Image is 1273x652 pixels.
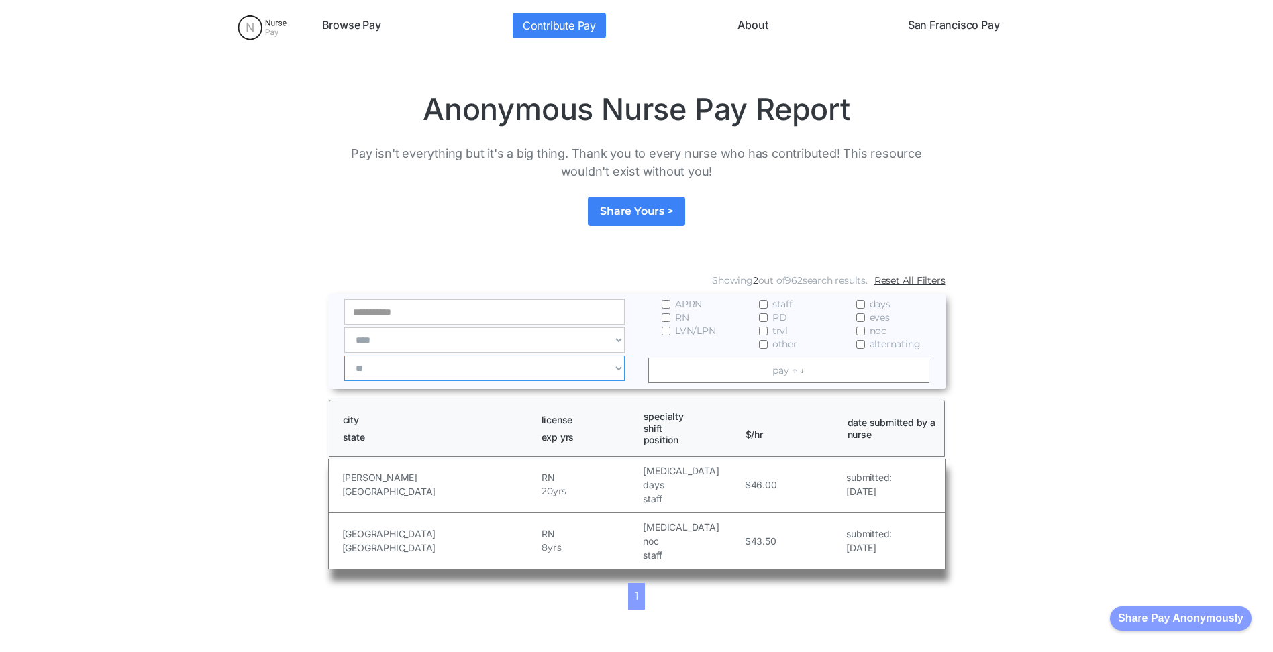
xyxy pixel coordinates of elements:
a: 1 [628,583,646,610]
h1: date submitted by a nurse [848,417,937,440]
h5: submitted: [846,527,892,541]
a: San Francisco Pay [903,13,1005,38]
div: Showing out of search results. [712,274,868,287]
h5: RN [542,527,640,541]
a: submitted:[DATE] [846,470,892,498]
input: other [759,340,768,349]
h5: [GEOGRAPHIC_DATA] [342,541,539,555]
input: RN [662,313,670,322]
span: noc [870,324,886,337]
h5: [GEOGRAPHIC_DATA] [342,527,539,541]
input: LVN/LPN [662,327,670,335]
input: eves [856,313,865,322]
a: submitted:[DATE] [846,527,892,555]
input: PD [759,313,768,322]
span: alternating [870,337,921,351]
h1: $/hr [746,417,835,440]
input: APRN [662,300,670,309]
h1: shift [644,423,733,435]
h5: [MEDICAL_DATA] [643,464,741,478]
div: List [328,583,946,610]
h1: specialty [644,411,733,423]
h5: yrs [548,541,561,555]
span: 962 [785,274,802,286]
a: Share Yours > [588,197,684,226]
p: Pay isn't everything but it's a big thing. Thank you to every nurse who has contributed! This res... [328,144,946,180]
h1: license [542,414,631,426]
span: trvl [772,324,788,337]
span: eves [870,311,890,324]
span: LVN/LPN [675,324,716,337]
span: staff [772,297,793,311]
span: APRN [675,297,702,311]
h1: state [343,431,529,443]
h5: staff [643,548,741,562]
a: pay ↑ ↓ [648,358,929,383]
h1: position [644,434,733,446]
h5: 8 [542,541,548,555]
button: Share Pay Anonymously [1110,606,1252,631]
input: days [856,300,865,309]
a: Browse Pay [317,13,387,38]
h5: 43.50 [751,534,776,548]
span: 2 [753,274,758,286]
h5: yrs [553,484,566,498]
span: other [772,337,797,351]
h1: Anonymous Nurse Pay Report [328,91,946,128]
span: PD [772,311,787,324]
h5: [GEOGRAPHIC_DATA] [342,484,539,498]
input: staff [759,300,768,309]
h5: [PERSON_NAME] [342,470,539,484]
h5: 46.00 [751,478,777,492]
a: Reset All Filters [874,274,946,287]
h5: submitted: [846,470,892,484]
span: RN [675,311,689,324]
input: alternating [856,340,865,349]
h5: days [643,478,741,492]
input: noc [856,327,865,335]
a: Contribute Pay [513,13,606,38]
h5: $ [745,534,751,548]
form: Email Form [328,270,946,389]
h1: city [343,414,529,426]
span: days [870,297,890,311]
h1: exp yrs [542,431,631,443]
h5: staff [643,492,741,506]
h5: [DATE] [846,541,892,555]
h5: RN [542,470,640,484]
a: About [732,13,773,38]
h5: 20 [542,484,553,498]
h5: [DATE] [846,484,892,498]
h5: noc [643,534,741,548]
h5: $ [745,478,751,492]
input: trvl [759,327,768,335]
h5: [MEDICAL_DATA] [643,520,741,534]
